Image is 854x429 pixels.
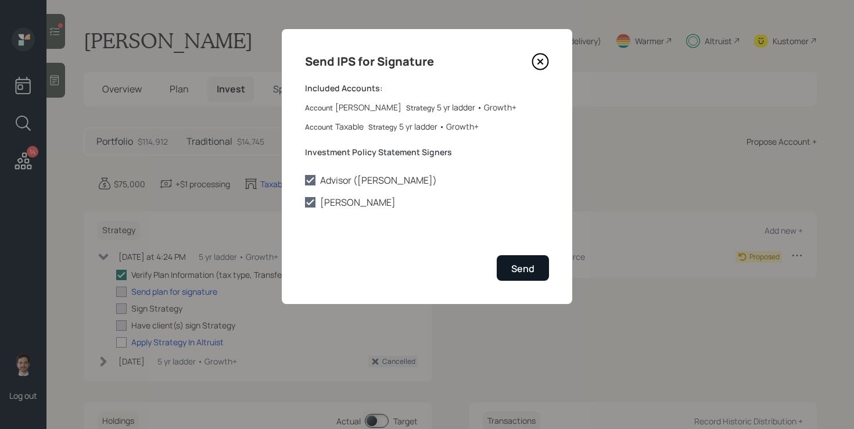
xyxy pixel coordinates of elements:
div: Send [511,262,534,275]
div: Taxable [335,120,364,133]
label: Strategy [406,103,435,113]
label: Account [305,123,333,133]
label: [PERSON_NAME] [305,196,549,209]
label: Included Accounts: [305,83,549,94]
label: Account [305,103,333,113]
h4: Send IPS for Signature [305,52,434,71]
div: 5 yr ladder • Growth+ [437,101,516,113]
div: 5 yr ladder • Growth+ [399,120,479,133]
div: [PERSON_NAME] [335,101,401,113]
label: Strategy [368,123,397,133]
button: Send [497,255,549,280]
label: Advisor ([PERSON_NAME]) [305,174,549,187]
label: Investment Policy Statement Signers [305,146,549,158]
